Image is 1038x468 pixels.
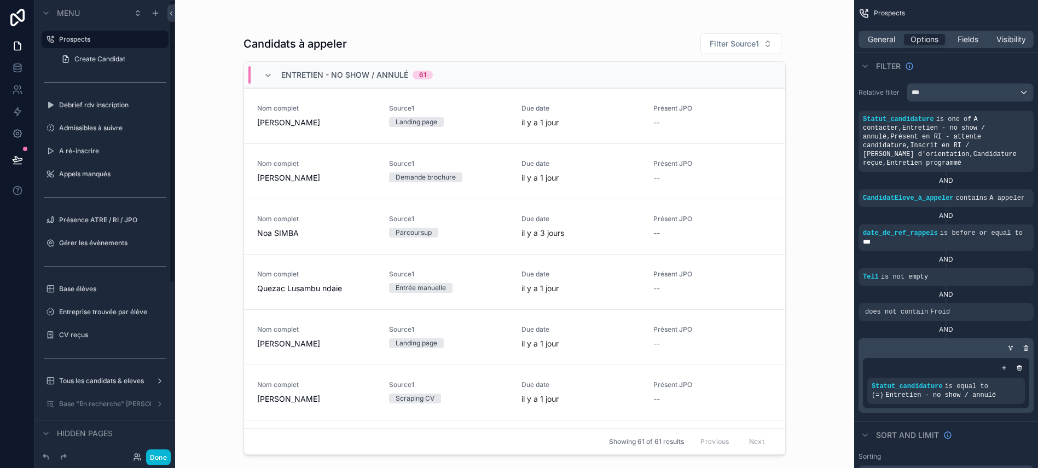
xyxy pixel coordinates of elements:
[59,35,162,44] label: Prospects
[57,8,80,19] span: Menu
[969,151,973,158] span: ,
[859,176,1034,185] div: AND
[59,239,166,247] label: Gérer les évènements
[868,34,895,45] span: General
[59,147,166,155] label: A ré-inscrire
[863,273,879,281] span: Tel1
[876,61,901,72] span: Filter
[59,308,166,316] label: Entreprise trouvée par élève
[146,449,171,465] button: Done
[996,34,1026,45] span: Visibility
[958,34,978,45] span: Fields
[59,377,151,385] label: Tous les candidats & eleves
[859,255,1034,264] div: AND
[59,101,166,109] label: Debrief rdv inscription
[609,437,684,446] span: Showing 61 of 61 results
[898,124,902,132] span: ,
[419,71,426,79] div: 61
[881,273,928,281] span: is not empty
[57,428,113,439] span: Hidden pages
[876,430,939,441] span: Sort And Limit
[883,159,886,167] span: ,
[863,194,954,202] span: CandidatEleve_à_appeler
[886,391,996,399] span: Entretien - no show / annulé
[911,34,938,45] span: Options
[956,194,988,202] span: contains
[59,331,166,339] label: CV reçus
[872,383,943,390] span: Statut_candidature
[989,194,1025,202] span: A appeler
[859,88,902,97] label: Relative filter
[865,308,928,316] span: does not contain
[859,290,1034,299] div: AND
[859,211,1034,220] div: AND
[940,229,1023,237] span: is before or equal to
[886,133,890,141] span: ,
[930,308,950,316] span: Froid
[874,9,905,18] span: Prospects
[59,285,166,293] label: Base élèves
[906,142,910,149] span: ,
[863,229,938,237] span: date_de_ref_rappels
[59,400,151,408] label: Base "En recherche" [PERSON_NAME]
[59,170,166,178] label: Appels manqués
[936,115,972,123] span: is one of
[55,50,169,68] a: Create Candidat
[59,124,166,132] label: Admissibles à suivre
[863,115,934,123] span: Statut_candidature
[74,55,125,63] span: Create Candidat
[59,216,166,224] label: Présence ATRE / RI / JPO
[281,70,408,80] span: Entretien - no show / annulé
[859,325,1034,334] div: AND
